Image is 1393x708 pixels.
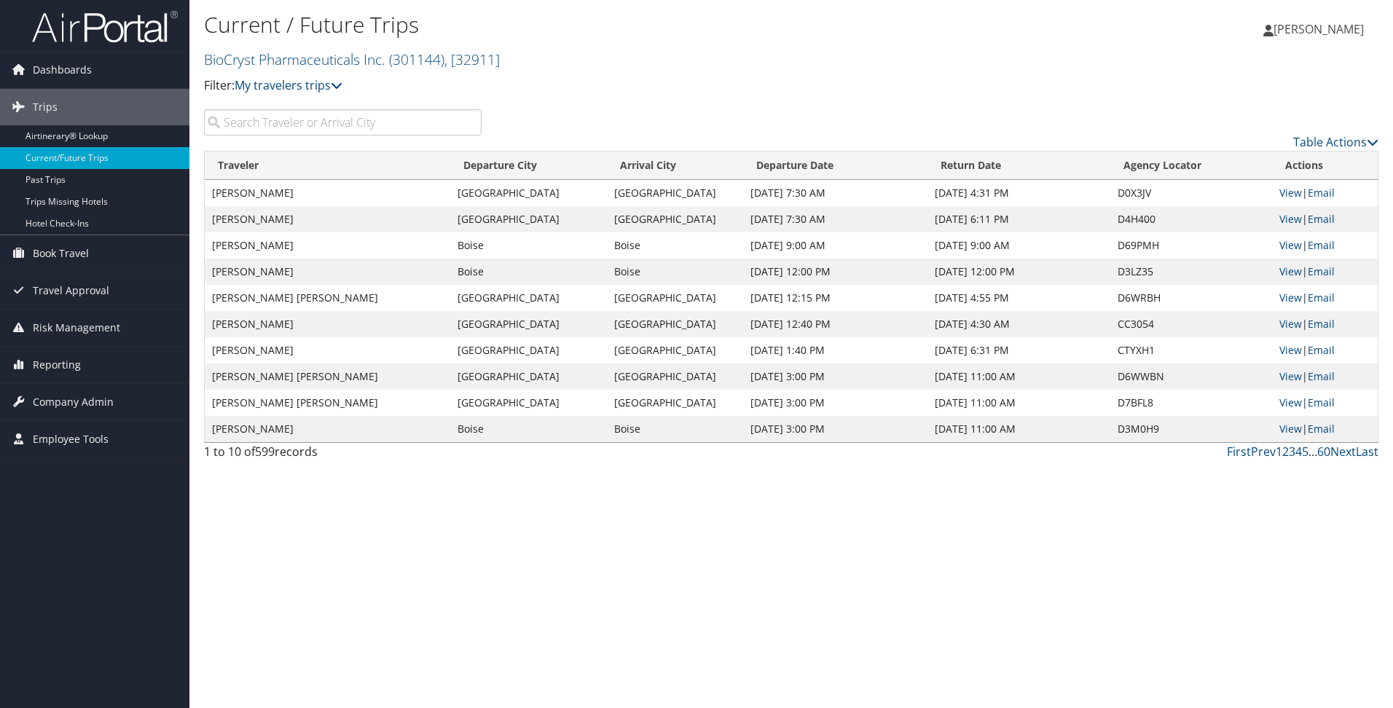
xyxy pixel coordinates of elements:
td: D6WRBH [1110,285,1272,311]
td: [GEOGRAPHIC_DATA] [450,337,607,363]
td: [GEOGRAPHIC_DATA] [607,390,743,416]
td: [DATE] 12:00 PM [743,259,927,285]
a: View [1279,343,1302,357]
td: Boise [607,232,743,259]
td: [DATE] 9:00 AM [743,232,927,259]
td: | [1272,259,1378,285]
td: [GEOGRAPHIC_DATA] [607,363,743,390]
a: First [1227,444,1251,460]
a: Table Actions [1293,134,1378,150]
td: [GEOGRAPHIC_DATA] [607,285,743,311]
a: Email [1308,343,1335,357]
th: Traveler: activate to sort column ascending [205,152,450,180]
span: Trips [33,89,58,125]
a: 4 [1295,444,1302,460]
a: View [1279,369,1302,383]
td: [GEOGRAPHIC_DATA] [450,206,607,232]
span: … [1308,444,1317,460]
td: D4H400 [1110,206,1272,232]
td: [DATE] 9:00 AM [927,232,1110,259]
td: [PERSON_NAME] [PERSON_NAME] [205,390,450,416]
td: D7BFL8 [1110,390,1272,416]
td: Boise [450,259,607,285]
span: Company Admin [33,384,114,420]
input: Search Traveler or Arrival City [204,109,482,135]
td: | [1272,180,1378,206]
td: D0X3JV [1110,180,1272,206]
a: Email [1308,238,1335,252]
a: Email [1308,186,1335,200]
td: | [1272,416,1378,442]
td: [DATE] 7:30 AM [743,206,927,232]
a: View [1279,212,1302,226]
img: airportal-logo.png [32,9,178,44]
a: 1 [1276,444,1282,460]
a: Email [1308,291,1335,304]
a: View [1279,264,1302,278]
td: | [1272,363,1378,390]
td: [PERSON_NAME] [205,180,450,206]
a: Prev [1251,444,1276,460]
td: [DATE] 11:00 AM [927,363,1110,390]
td: | [1272,232,1378,259]
span: 599 [255,444,275,460]
td: [DATE] 3:00 PM [743,363,927,390]
a: Email [1308,369,1335,383]
td: [DATE] 12:15 PM [743,285,927,311]
td: D69PMH [1110,232,1272,259]
span: [PERSON_NAME] [1274,21,1364,37]
a: 3 [1289,444,1295,460]
a: View [1279,186,1302,200]
div: 1 to 10 of records [204,443,482,468]
td: D6WWBN [1110,363,1272,390]
td: [PERSON_NAME] [205,206,450,232]
td: | [1272,311,1378,337]
td: [GEOGRAPHIC_DATA] [450,180,607,206]
td: [GEOGRAPHIC_DATA] [607,337,743,363]
td: [PERSON_NAME] [PERSON_NAME] [205,363,450,390]
td: | [1272,337,1378,363]
a: My travelers trips [235,77,342,93]
td: [PERSON_NAME] [PERSON_NAME] [205,285,450,311]
th: Arrival City: activate to sort column ascending [607,152,743,180]
td: [PERSON_NAME] [205,311,450,337]
td: [DATE] 4:31 PM [927,180,1110,206]
td: | [1272,206,1378,232]
span: Dashboards [33,52,92,88]
th: Agency Locator: activate to sort column ascending [1110,152,1272,180]
h1: Current / Future Trips [204,9,987,40]
a: View [1279,422,1302,436]
a: Email [1308,422,1335,436]
td: CTYXH1 [1110,337,1272,363]
td: [GEOGRAPHIC_DATA] [450,363,607,390]
td: [GEOGRAPHIC_DATA] [607,311,743,337]
a: [PERSON_NAME] [1263,7,1378,51]
a: Email [1308,396,1335,409]
a: 5 [1302,444,1308,460]
a: View [1279,291,1302,304]
td: Boise [450,232,607,259]
span: Employee Tools [33,421,109,457]
td: [DATE] 12:40 PM [743,311,927,337]
a: Next [1330,444,1356,460]
td: | [1272,390,1378,416]
td: Boise [450,416,607,442]
a: View [1279,317,1302,331]
td: [GEOGRAPHIC_DATA] [450,285,607,311]
a: View [1279,238,1302,252]
td: [GEOGRAPHIC_DATA] [607,180,743,206]
a: 60 [1317,444,1330,460]
a: View [1279,396,1302,409]
a: Email [1308,317,1335,331]
td: [GEOGRAPHIC_DATA] [607,206,743,232]
td: [DATE] 6:31 PM [927,337,1110,363]
td: [PERSON_NAME] [205,416,450,442]
td: [DATE] 4:55 PM [927,285,1110,311]
td: [DATE] 12:00 PM [927,259,1110,285]
a: 2 [1282,444,1289,460]
td: CC3054 [1110,311,1272,337]
td: [DATE] 6:11 PM [927,206,1110,232]
th: Departure Date: activate to sort column descending [743,152,927,180]
a: Email [1308,264,1335,278]
td: [PERSON_NAME] [205,232,450,259]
